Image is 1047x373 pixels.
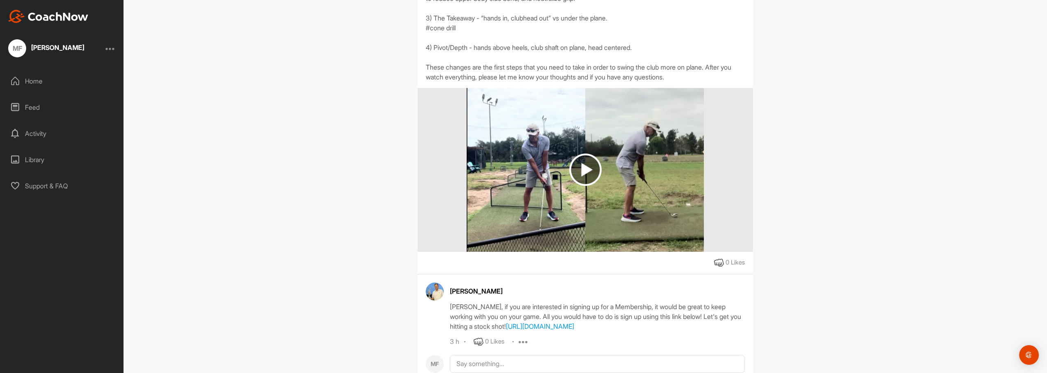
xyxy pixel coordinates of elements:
div: Library [4,149,120,170]
div: [PERSON_NAME] [450,286,745,296]
div: Activity [4,123,120,144]
div: Support & FAQ [4,176,120,196]
div: 0 Likes [485,337,504,346]
div: MF [8,39,26,57]
div: 3 h [450,338,459,346]
img: media [467,88,704,252]
a: [URL][DOMAIN_NAME] [506,322,574,330]
div: Home [4,71,120,91]
div: Open Intercom Messenger [1019,345,1039,365]
img: avatar [426,283,444,301]
div: 0 Likes [726,258,745,267]
img: CoachNow [8,10,88,23]
div: MF [426,355,444,373]
div: [PERSON_NAME], if you are interested in signing up for a Membership, it would be great to keep wo... [450,302,745,331]
div: Feed [4,97,120,118]
div: [PERSON_NAME] [31,44,84,51]
img: play [569,154,602,186]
